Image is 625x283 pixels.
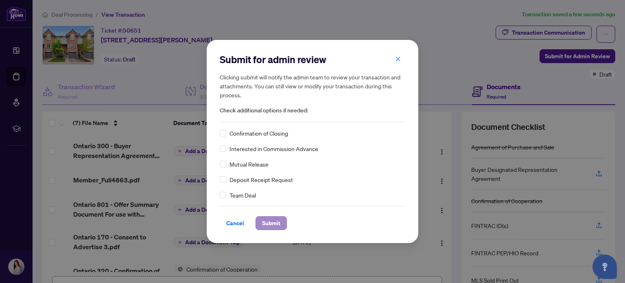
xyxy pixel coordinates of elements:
h5: Clicking submit will notify the admin team to review your transaction and attachments. You can st... [220,72,405,99]
span: Confirmation of Closing [229,129,288,138]
span: Team Deal [229,191,256,200]
span: Deposit Receipt Request [229,175,293,184]
h2: Submit for admin review [220,53,405,66]
button: Open asap [592,254,617,279]
span: Cancel [226,217,244,230]
button: Submit [256,216,287,230]
span: close [395,56,401,62]
span: Interested in Commission Advance [229,144,318,153]
span: Mutual Release [229,160,269,169]
span: Check additional options if needed: [220,106,405,115]
span: Submit [262,217,280,230]
button: Cancel [220,216,251,230]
